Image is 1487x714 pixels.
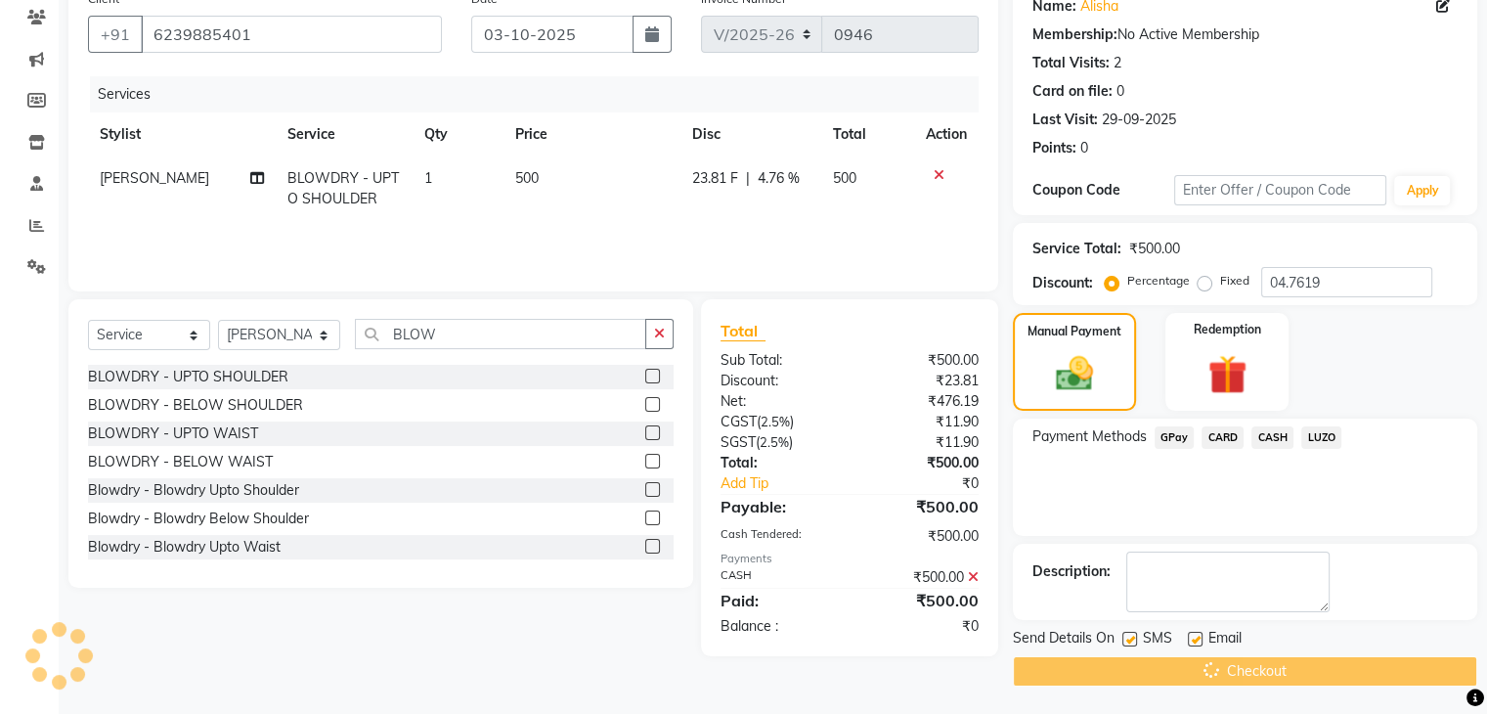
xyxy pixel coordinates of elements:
div: Service Total: [1032,239,1121,259]
span: Email [1208,628,1242,652]
div: ₹11.90 [850,432,993,453]
input: Search or Scan [355,319,646,349]
th: Total [821,112,914,156]
div: ₹500.00 [850,453,993,473]
div: ₹500.00 [850,567,993,588]
label: Manual Payment [1028,323,1121,340]
span: | [746,168,750,189]
th: Price [503,112,680,156]
div: Total: [706,453,850,473]
div: 2 [1114,53,1121,73]
div: No Active Membership [1032,24,1458,45]
div: Cash Tendered: [706,526,850,547]
div: Description: [1032,561,1111,582]
span: 4.76 % [758,168,800,189]
button: Apply [1394,176,1450,205]
span: BLOWDRY - UPTO SHOULDER [287,169,399,207]
div: BLOWDRY - BELOW WAIST [88,452,273,472]
div: Blowdry - Blowdry Upto Waist [88,537,281,558]
th: Disc [680,112,821,156]
div: ₹500.00 [850,350,993,371]
div: ₹23.81 [850,371,993,391]
div: BLOWDRY - BELOW SHOULDER [88,395,303,416]
div: ( ) [706,412,850,432]
th: Service [276,112,413,156]
div: Payments [721,551,979,567]
span: Send Details On [1013,628,1115,652]
div: Discount: [706,371,850,391]
div: ₹11.90 [850,412,993,432]
div: Blowdry - Blowdry Upto Shoulder [88,480,299,501]
span: LUZO [1301,426,1341,449]
div: Net: [706,391,850,412]
img: _gift.svg [1196,350,1259,399]
div: CASH [706,567,850,588]
label: Percentage [1127,272,1190,290]
div: Points: [1032,138,1076,158]
label: Fixed [1220,272,1249,290]
div: ₹500.00 [1129,239,1180,259]
th: Stylist [88,112,276,156]
span: [PERSON_NAME] [100,169,209,187]
div: Last Visit: [1032,110,1098,130]
span: Total [721,321,765,341]
div: Services [90,76,993,112]
div: 29-09-2025 [1102,110,1176,130]
div: 0 [1080,138,1088,158]
span: SMS [1143,628,1172,652]
span: 1 [423,169,431,187]
div: 0 [1116,81,1124,102]
div: Balance : [706,616,850,637]
span: 500 [515,169,539,187]
input: Enter Offer / Coupon Code [1174,175,1387,205]
span: 2.5% [761,414,790,429]
button: +91 [88,16,143,53]
a: Add Tip [706,473,873,494]
img: _cash.svg [1044,352,1105,395]
div: Coupon Code [1032,180,1174,201]
span: CGST [721,413,757,430]
div: Payable: [706,495,850,518]
span: CARD [1202,426,1244,449]
th: Action [914,112,979,156]
span: 23.81 F [692,168,738,189]
div: ₹500.00 [850,589,993,612]
div: ( ) [706,432,850,453]
div: Card on file: [1032,81,1113,102]
div: Blowdry - Blowdry Below Shoulder [88,509,309,529]
div: Paid: [706,589,850,612]
span: Payment Methods [1032,426,1147,447]
span: 2.5% [760,434,789,450]
th: Qty [412,112,503,156]
span: 500 [833,169,856,187]
div: ₹500.00 [850,495,993,518]
span: CASH [1251,426,1293,449]
div: BLOWDRY - UPTO WAIST [88,424,258,444]
div: ₹500.00 [850,526,993,547]
div: ₹0 [873,473,992,494]
div: Sub Total: [706,350,850,371]
span: GPay [1155,426,1195,449]
div: ₹0 [850,616,993,637]
div: Membership: [1032,24,1117,45]
div: Discount: [1032,273,1093,293]
span: SGST [721,433,756,451]
label: Redemption [1194,321,1261,338]
div: Total Visits: [1032,53,1110,73]
div: ₹476.19 [850,391,993,412]
div: BLOWDRY - UPTO SHOULDER [88,367,288,387]
input: Search by Name/Mobile/Email/Code [141,16,442,53]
